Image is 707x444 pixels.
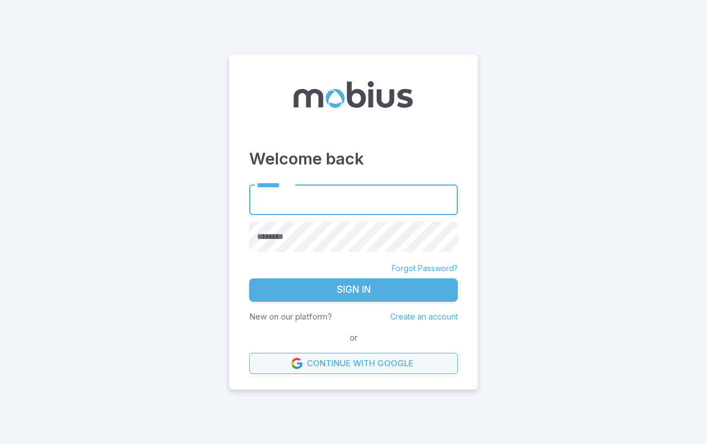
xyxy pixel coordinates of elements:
span: or [347,332,360,344]
a: Create an account [390,312,458,321]
a: Continue with Google [249,353,458,374]
a: Forgot Password? [392,263,458,274]
button: Sign In [249,278,458,302]
p: New on our platform? [249,311,332,323]
h3: Welcome back [249,147,458,171]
